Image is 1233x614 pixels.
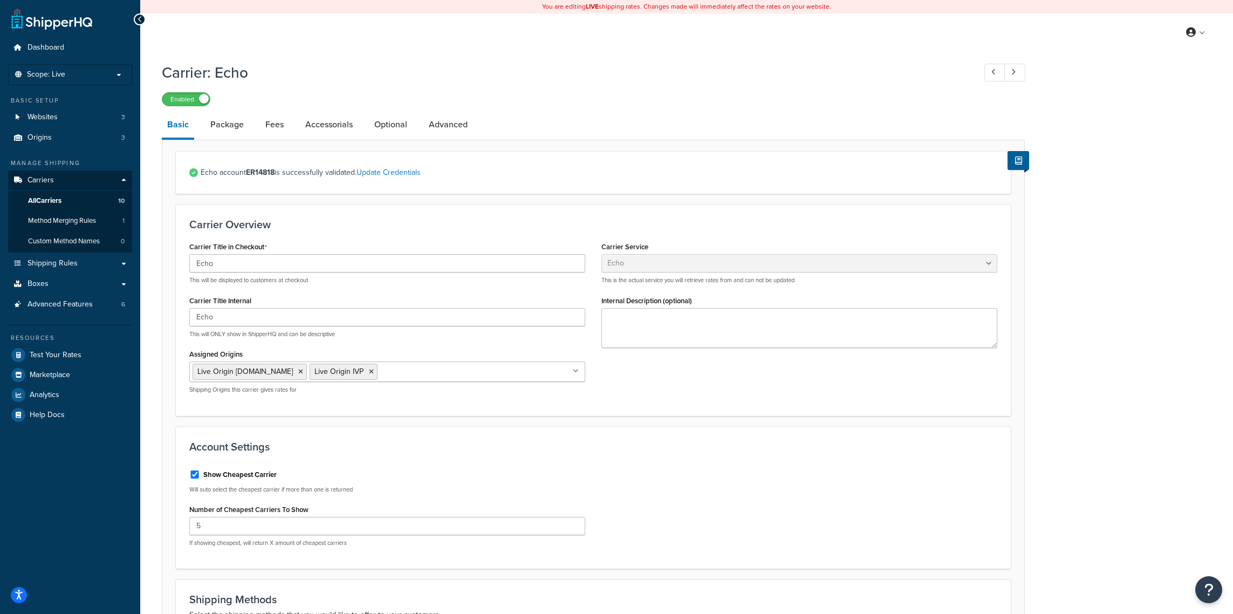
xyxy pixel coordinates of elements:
span: Boxes [28,279,49,289]
a: Package [205,112,249,138]
a: Custom Method Names0 [8,231,132,251]
a: Update Credentials [357,167,421,178]
label: Number of Cheapest Carriers To Show [189,506,309,514]
span: Live Origin [DOMAIN_NAME] [197,366,293,377]
span: 3 [121,113,125,122]
span: Analytics [30,391,59,400]
span: Help Docs [30,411,65,420]
h3: Account Settings [189,441,997,453]
a: Help Docs [8,405,132,425]
a: Carriers [8,170,132,190]
span: Test Your Rates [30,351,81,360]
span: All Carriers [28,196,61,206]
div: Manage Shipping [8,159,132,168]
h1: Carrier: Echo [162,62,964,83]
span: 10 [118,196,125,206]
li: Method Merging Rules [8,211,132,231]
a: Basic [162,112,194,140]
button: Show Help Docs [1008,151,1029,170]
a: Websites3 [8,107,132,127]
label: Carrier Title in Checkout [189,243,267,251]
div: Basic Setup [8,96,132,105]
li: Carriers [8,170,132,253]
a: AllCarriers10 [8,191,132,211]
p: This is the actual service you will retrieve rates from and can not be updated [601,276,997,284]
a: Optional [369,112,413,138]
span: Echo account is successfully validated. [201,165,997,180]
a: Accessorials [300,112,358,138]
span: Websites [28,113,58,122]
li: Websites [8,107,132,127]
span: Live Origin IVP [314,366,364,377]
a: Advanced Features6 [8,295,132,315]
p: Shipping Origins this carrier gives rates for [189,386,585,394]
p: This will ONLY show in ShipperHQ and can be descriptive [189,330,585,338]
a: Fees [260,112,289,138]
span: Dashboard [28,43,64,52]
span: Shipping Rules [28,259,78,268]
a: Boxes [8,274,132,294]
h3: Carrier Overview [189,219,997,230]
div: Resources [8,333,132,343]
a: Marketplace [8,365,132,385]
a: Method Merging Rules1 [8,211,132,231]
strong: ER14818 [246,167,275,178]
a: Shipping Rules [8,254,132,274]
a: Previous Record [984,64,1005,81]
label: Enabled [162,93,210,106]
span: Origins [28,133,52,142]
span: 0 [121,237,125,246]
span: Method Merging Rules [28,216,96,226]
p: If showing cheapest, will return X amount of cheapest carriers [189,539,585,547]
a: Analytics [8,385,132,405]
p: This will be displayed to customers at checkout [189,276,585,284]
b: LIVE [586,2,599,11]
span: Scope: Live [27,70,65,79]
h3: Shipping Methods [189,593,997,605]
p: Will auto select the cheapest carrier if more than one is returned [189,486,585,494]
label: Carrier Service [601,243,648,251]
a: Test Your Rates [8,345,132,365]
label: Show Cheapest Carrier [203,470,277,480]
a: Next Record [1004,64,1025,81]
label: Internal Description (optional) [601,297,692,305]
span: Advanced Features [28,300,93,309]
span: 6 [121,300,125,309]
a: Advanced [423,112,473,138]
span: 3 [121,133,125,142]
li: Origins [8,128,132,148]
a: Dashboard [8,38,132,58]
span: 1 [122,216,125,226]
span: Custom Method Names [28,237,100,246]
label: Carrier Title Internal [189,297,251,305]
li: Advanced Features [8,295,132,315]
li: Custom Method Names [8,231,132,251]
label: Assigned Origins [189,350,243,358]
span: Marketplace [30,371,70,380]
button: Open Resource Center [1195,576,1222,603]
a: Origins3 [8,128,132,148]
span: Carriers [28,176,54,185]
